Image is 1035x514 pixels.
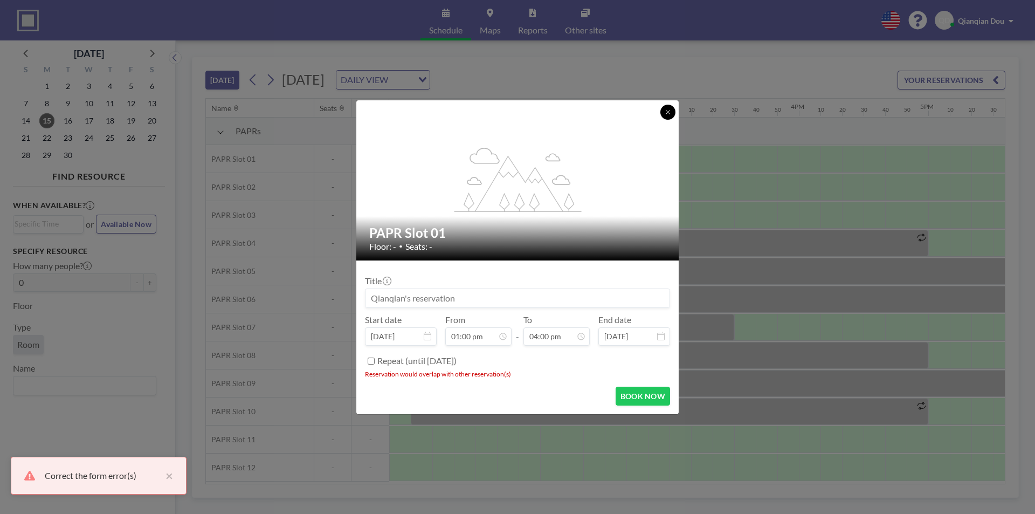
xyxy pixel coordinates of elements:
div: Correct the form error(s) [45,469,160,482]
span: Floor: - [369,241,396,252]
label: Start date [365,314,402,325]
li: Reservation would overlap with other reservation(s) [365,370,670,378]
input: Qianqian's reservation [365,289,670,307]
span: - [516,318,519,342]
g: flex-grow: 1.2; [454,147,582,211]
button: BOOK NOW [616,387,670,406]
label: Repeat (until [DATE]) [377,355,457,366]
label: From [445,314,465,325]
button: close [160,469,173,482]
h2: PAPR Slot 01 [369,225,667,241]
label: To [523,314,532,325]
span: Seats: - [405,241,432,252]
span: • [399,242,403,250]
label: Title [365,276,390,286]
label: End date [598,314,631,325]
